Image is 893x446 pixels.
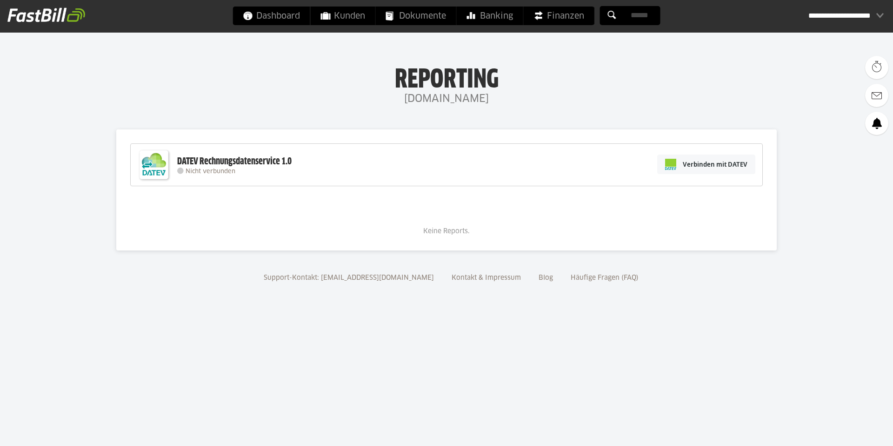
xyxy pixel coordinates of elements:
[820,418,884,441] iframe: Öffnet ein Widget, in dem Sie weitere Informationen finden
[567,275,642,281] a: Häufige Fragen (FAQ)
[260,275,437,281] a: Support-Kontakt: [EMAIL_ADDRESS][DOMAIN_NAME]
[657,155,755,174] a: Verbinden mit DATEV
[233,7,310,25] a: Dashboard
[665,159,676,170] img: pi-datev-logo-farbig-24.svg
[457,7,523,25] a: Banking
[423,228,470,235] span: Keine Reports.
[135,146,173,183] img: DATEV-Datenservice Logo
[535,275,556,281] a: Blog
[448,275,524,281] a: Kontakt & Impressum
[376,7,456,25] a: Dokumente
[524,7,594,25] a: Finanzen
[7,7,85,22] img: fastbill_logo_white.png
[683,160,747,169] span: Verbinden mit DATEV
[321,7,365,25] span: Kunden
[534,7,584,25] span: Finanzen
[93,66,800,90] h1: Reporting
[311,7,375,25] a: Kunden
[186,169,235,175] span: Nicht verbunden
[467,7,513,25] span: Banking
[386,7,446,25] span: Dokumente
[243,7,300,25] span: Dashboard
[177,155,292,168] div: DATEV Rechnungsdatenservice 1.0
